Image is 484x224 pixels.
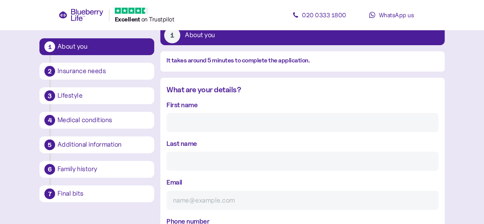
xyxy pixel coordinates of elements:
input: name@example.com [166,191,438,210]
button: 6Family history [39,161,154,178]
label: Last name [166,138,197,149]
span: Excellent ️ [115,15,141,23]
span: 020 0333 1800 [302,11,346,19]
div: Additional information [57,141,149,148]
div: 1 [164,27,180,43]
div: Family history [57,166,149,173]
div: It takes around 5 minutes to complete the application. [166,56,438,65]
button: 1About you [39,38,154,55]
div: What are your details? [166,84,438,96]
div: Insurance needs [57,68,149,75]
label: Email [166,177,183,187]
div: 6 [44,164,55,175]
a: WhatsApp us [357,7,426,23]
button: 3Lifestyle [39,87,154,104]
div: About you [57,43,149,50]
div: Final bits [57,190,149,197]
span: on Trustpilot [141,15,174,23]
div: About you [185,32,215,39]
div: 3 [44,90,55,101]
div: 2 [44,66,55,77]
button: 7Final bits [39,185,154,202]
div: 4 [44,115,55,126]
div: 5 [44,139,55,150]
div: 7 [44,188,55,199]
div: 1 [44,41,55,52]
button: 2Insurance needs [39,63,154,80]
a: 020 0333 1800 [285,7,354,23]
button: 4Medical conditions [39,112,154,129]
label: First name [166,100,197,110]
button: 1About you [160,25,445,45]
span: WhatsApp us [378,11,414,19]
div: Medical conditions [57,117,149,124]
button: 5Additional information [39,136,154,153]
div: Lifestyle [57,92,149,99]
